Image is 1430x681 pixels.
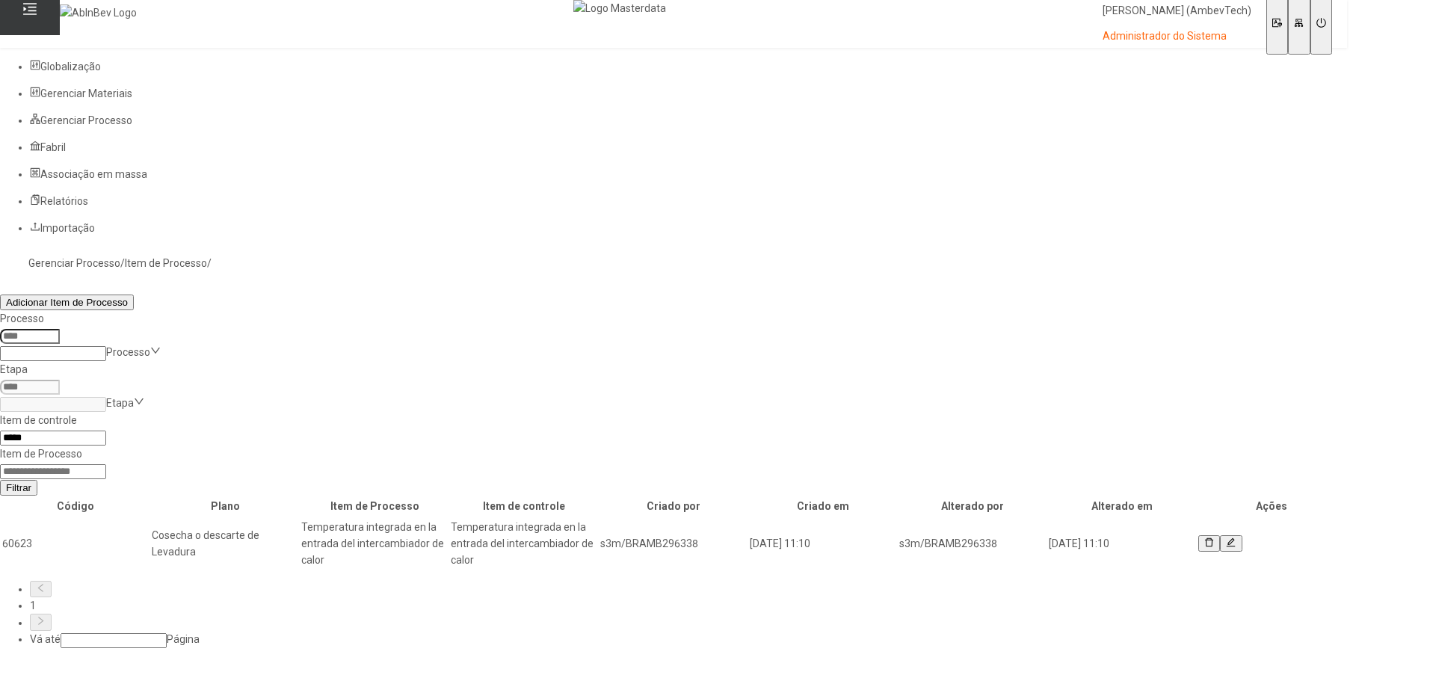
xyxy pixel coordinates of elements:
[30,600,36,611] a: 1
[1198,497,1346,515] th: Ações
[1048,497,1196,515] th: Alterado em
[40,168,147,180] span: Associação em massa
[106,397,134,409] nz-select-placeholder: Etapa
[40,222,95,234] span: Importação
[450,497,598,515] th: Item de controle
[899,497,1047,515] th: Alterado por
[301,497,449,515] th: Item de Processo
[301,518,449,569] td: Temperatura integrada en la entrada del intercambiador de calor
[30,614,1347,630] li: Próxima página
[40,114,132,126] span: Gerenciar Processo
[106,346,150,358] nz-select-placeholder: Processo
[120,257,125,269] nz-breadcrumb-separator: /
[1,518,150,569] td: 60623
[125,257,207,269] a: Item de Processo
[30,597,1347,614] li: 1
[899,518,1047,569] td: s3m/BRAMB296338
[40,195,88,207] span: Relatórios
[40,61,101,73] span: Globalização
[28,257,120,269] a: Gerenciar Processo
[30,631,1347,648] div: Vá até Página
[749,497,897,515] th: Criado em
[40,87,132,99] span: Gerenciar Materiais
[600,497,748,515] th: Criado por
[1103,4,1251,19] p: [PERSON_NAME] (AmbevTech)
[151,497,299,515] th: Plano
[207,257,212,269] nz-breadcrumb-separator: /
[1103,29,1251,44] p: Administrador do Sistema
[6,482,31,493] span: Filtrar
[1,497,150,515] th: Código
[151,518,299,569] td: Cosecha o descarte de Levadura
[600,518,748,569] td: s3m/BRAMB296338
[60,4,137,21] img: AbInBev Logo
[6,297,128,308] span: Adicionar Item de Processo
[450,518,598,569] td: Temperatura integrada en la entrada del intercambiador de calor
[30,581,1347,597] li: Página anterior
[1048,518,1196,569] td: [DATE] 11:10
[40,141,66,153] span: Fabril
[749,518,897,569] td: [DATE] 11:10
